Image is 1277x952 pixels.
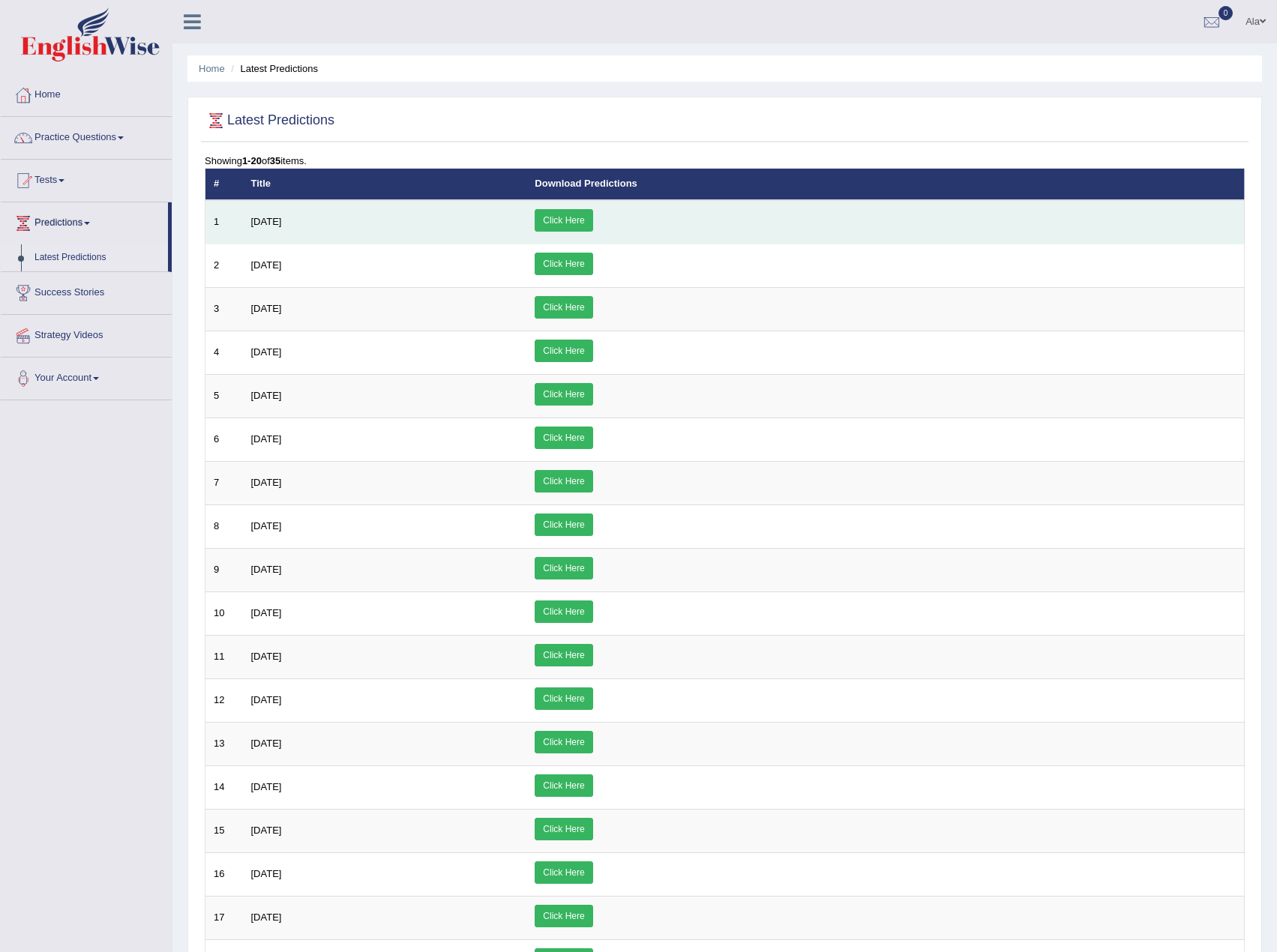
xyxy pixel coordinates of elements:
[251,738,282,749] span: [DATE]
[251,651,282,662] span: [DATE]
[535,644,592,666] a: Click Here
[205,331,243,374] td: 4
[270,155,280,166] b: 35
[243,169,527,200] th: Title
[251,477,282,488] span: [DATE]
[535,296,592,319] a: Click Here
[205,635,243,678] td: 11
[1,160,172,197] a: Tests
[251,216,282,227] span: [DATE]
[205,591,243,635] td: 10
[1,202,168,240] a: Predictions
[535,905,592,927] a: Click Here
[205,765,243,809] td: 14
[251,912,282,923] span: [DATE]
[205,461,243,504] td: 7
[205,287,243,331] td: 3
[535,557,592,579] a: Click Here
[535,253,592,275] a: Click Here
[205,722,243,765] td: 13
[1,358,172,395] a: Your Account
[205,418,243,461] td: 6
[526,169,1244,200] th: Download Predictions
[535,383,592,406] a: Click Here
[251,520,282,531] span: [DATE]
[205,809,243,852] td: 15
[242,155,262,166] b: 1-20
[251,868,282,879] span: [DATE]
[251,433,282,445] span: [DATE]
[205,852,243,896] td: 16
[1,74,172,112] a: Home
[205,896,243,939] td: 17
[205,200,243,244] td: 1
[1219,6,1234,20] span: 0
[535,774,592,797] a: Click Here
[227,61,318,76] li: Latest Predictions
[205,109,334,132] h2: Latest Predictions
[205,244,243,287] td: 2
[251,390,282,401] span: [DATE]
[535,513,592,536] a: Click Here
[535,427,592,449] a: Click Here
[1,117,172,154] a: Practice Questions
[1,315,172,352] a: Strategy Videos
[199,63,225,74] a: Home
[205,504,243,548] td: 8
[535,861,592,884] a: Click Here
[251,564,282,575] span: [DATE]
[1,272,172,310] a: Success Stories
[535,687,592,710] a: Click Here
[205,678,243,722] td: 12
[251,259,282,271] span: [DATE]
[251,346,282,358] span: [DATE]
[535,818,592,840] a: Click Here
[251,607,282,618] span: [DATE]
[28,244,168,271] a: Latest Predictions
[535,209,592,232] a: Click Here
[251,303,282,314] span: [DATE]
[251,825,282,836] span: [DATE]
[251,781,282,792] span: [DATE]
[535,470,592,492] a: Click Here
[205,154,1245,168] div: Showing of items.
[535,340,592,362] a: Click Here
[535,731,592,753] a: Click Here
[535,600,592,623] a: Click Here
[205,374,243,418] td: 5
[205,548,243,591] td: 9
[251,694,282,705] span: [DATE]
[205,169,243,200] th: #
